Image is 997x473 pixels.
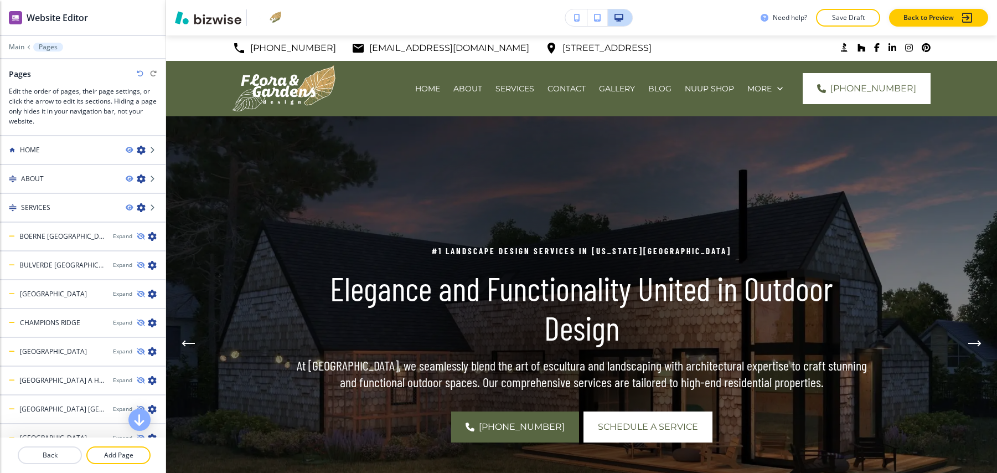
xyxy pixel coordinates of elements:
p: Save Draft [830,13,866,23]
h2: Pages [9,68,31,80]
h4: [GEOGRAPHIC_DATA] [GEOGRAPHIC_DATA] [19,404,104,414]
button: Expand [113,318,132,327]
p: SERVICES [495,83,534,94]
button: Expand [113,261,132,269]
button: Back to Preview [889,9,988,27]
button: Schedule a Service [583,412,712,443]
a: [PHONE_NUMBER] [233,40,336,56]
span: [PHONE_NUMBER] [479,420,565,434]
img: Flora & Gardens Design [233,65,335,111]
a: [PHONE_NUMBER] [803,73,931,104]
div: Previous Slide [177,323,199,363]
p: Add Page [87,450,149,460]
p: [EMAIL_ADDRESS][DOMAIN_NAME] [369,40,529,56]
img: Drag [9,175,17,183]
h3: Need help? [773,13,807,23]
span: [PHONE_NUMBER] [830,82,916,95]
h4: HOME [20,145,40,155]
button: Previous Hero Image [177,332,199,354]
p: GALLERY [599,83,635,94]
button: Next Hero Image [964,332,986,354]
h2: Website Editor [27,11,88,24]
h4: SERVICES [21,203,50,213]
h4: [GEOGRAPHIC_DATA] [20,347,87,357]
p: NUUP SHOP [685,83,734,94]
span: Schedule a Service [598,420,698,434]
button: Expand [113,347,132,356]
p: Pages [39,43,58,51]
p: More [747,83,772,94]
a: [PHONE_NUMBER] [451,412,579,443]
p: #1 LANDSCAPE DESIGN SERVICES IN [US_STATE][GEOGRAPHIC_DATA] [296,244,867,258]
h4: BOERNE [GEOGRAPHIC_DATA] [19,232,104,241]
h4: ABOUT [21,174,44,184]
button: Expand [113,434,132,442]
p: [PHONE_NUMBER] [250,40,336,56]
p: CONTACT [547,83,586,94]
div: Next Slide [964,323,986,363]
img: Drag [9,204,17,212]
a: [STREET_ADDRESS] [545,40,652,56]
img: editor icon [9,11,22,24]
h4: [GEOGRAPHIC_DATA] [20,289,87,299]
button: Pages [33,43,63,52]
h4: CHAMPIONS RIDGE [20,318,80,328]
h4: BULVERDE [GEOGRAPHIC_DATA] [19,260,104,270]
p: HOME [415,83,440,94]
p: ABOUT [453,83,482,94]
p: Elegance and Functionality United in Outdoor Design [296,269,867,347]
h3: Edit the order of pages, their page settings, or click the arrow to edit its sections. Hiding a p... [9,86,157,126]
p: BLOG [648,83,671,94]
button: Expand [113,405,132,413]
button: Main [9,43,24,51]
h4: [GEOGRAPHIC_DATA] A HILL COUNTRY OASIS [19,376,104,385]
button: Back [18,446,82,464]
button: Save Draft [816,9,880,27]
p: Back [19,450,81,460]
button: Expand [113,290,132,298]
a: [EMAIL_ADDRESS][DOMAIN_NAME] [352,40,529,56]
h4: [GEOGRAPHIC_DATA] [20,433,87,443]
p: [STREET_ADDRESS] [562,40,652,56]
img: Bizwise Logo [175,11,241,24]
button: Expand [113,376,132,384]
img: Your Logo [251,11,281,24]
p: At [GEOGRAPHIC_DATA], we seamlessly blend the art of escultura and landscaping with architectural... [296,357,867,390]
button: Add Page [86,446,151,464]
button: Expand [113,232,132,240]
p: Back to Preview [903,13,954,23]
